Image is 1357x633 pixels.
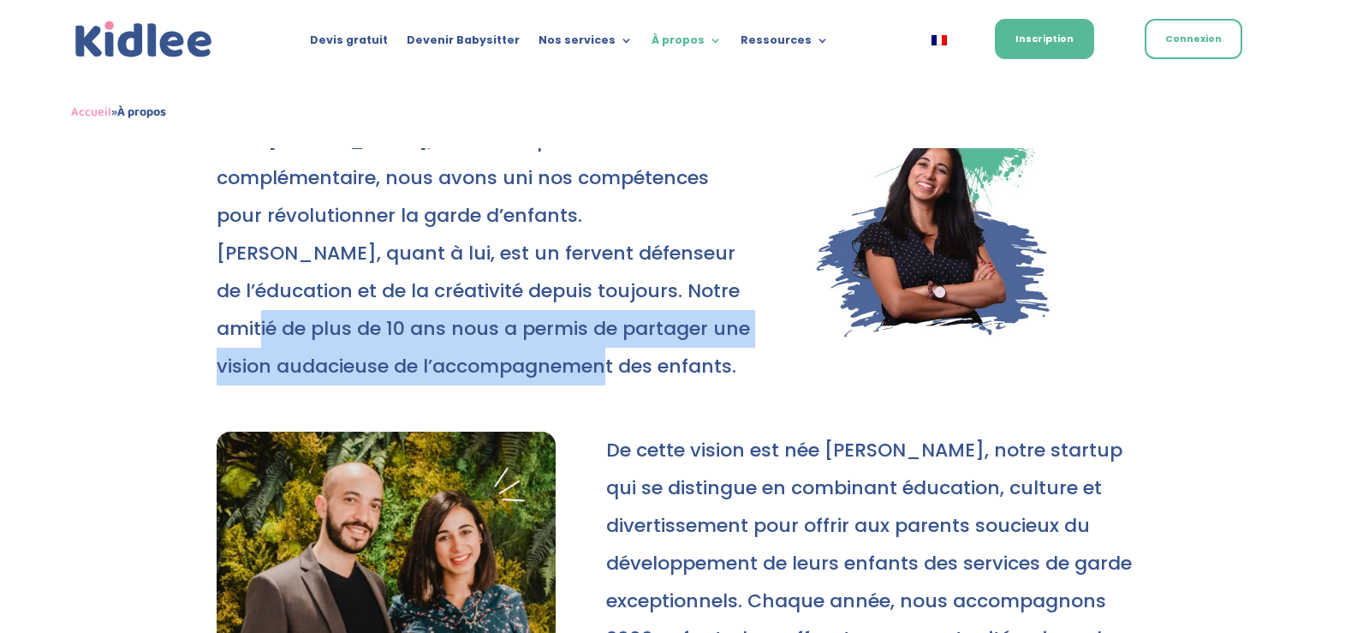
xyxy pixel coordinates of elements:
[652,34,722,53] a: À propos
[801,46,1140,344] img: Ferial2
[71,17,217,63] a: Kidlee Logo
[407,34,520,53] a: Devenir Babysitter
[931,35,947,45] img: Français
[310,34,388,53] a: Devis gratuit
[741,34,829,53] a: Ressources
[71,17,217,63] img: logo_kidlee_bleu
[71,102,166,122] span: »
[995,19,1094,59] a: Inscription
[71,102,111,122] a: Accueil
[1145,19,1242,59] a: Connexion
[117,102,166,122] strong: À propos
[539,34,633,53] a: Nos services
[217,46,751,385] p: Je suis Ferial, psychologue de formation, passionnée par le développement de l’enfant, et en coll...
